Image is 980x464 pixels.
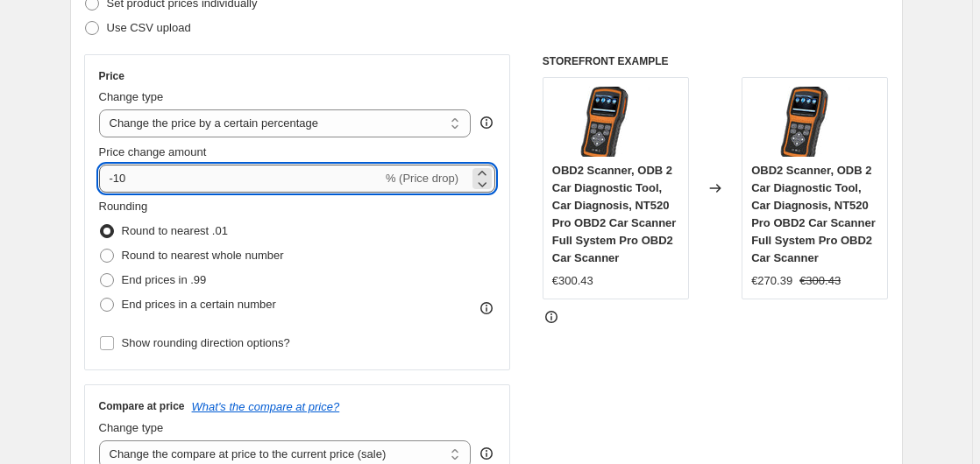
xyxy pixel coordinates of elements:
strike: €300.43 [799,272,841,290]
img: 61BWENLaomL_80x.jpg [580,87,650,157]
span: Use CSV upload [107,21,191,34]
span: % (Price drop) [386,172,458,185]
img: 61BWENLaomL_80x.jpg [780,87,850,157]
span: End prices in a certain number [122,298,276,311]
span: OBD2 Scanner, ODB 2 Car Diagnostic Tool, Car Diagnosis, NT520 Pro OBD2 Car Scanner Full System Pr... [751,164,876,264]
h3: Price [99,69,124,83]
div: €300.43 [552,272,593,290]
h6: STOREFRONT EXAMPLE [543,54,889,68]
span: End prices in .99 [122,273,207,286]
div: help [478,114,495,131]
span: OBD2 Scanner, ODB 2 Car Diagnostic Tool, Car Diagnosis, NT520 Pro OBD2 Car Scanner Full System Pr... [552,164,677,264]
span: Show rounding direction options? [122,336,290,349]
span: Price change amount [99,145,207,158]
span: Round to nearest .01 [122,224,228,237]
span: Change type [99,421,164,434]
div: €270.39 [751,272,792,290]
span: Rounding [99,200,148,213]
button: What's the compare at price? [192,400,340,413]
span: Change type [99,90,164,103]
input: -15 [99,165,382,193]
h3: Compare at price [99,399,185,413]
span: Round to nearest whole number [122,249,284,262]
div: help [478,445,495,462]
